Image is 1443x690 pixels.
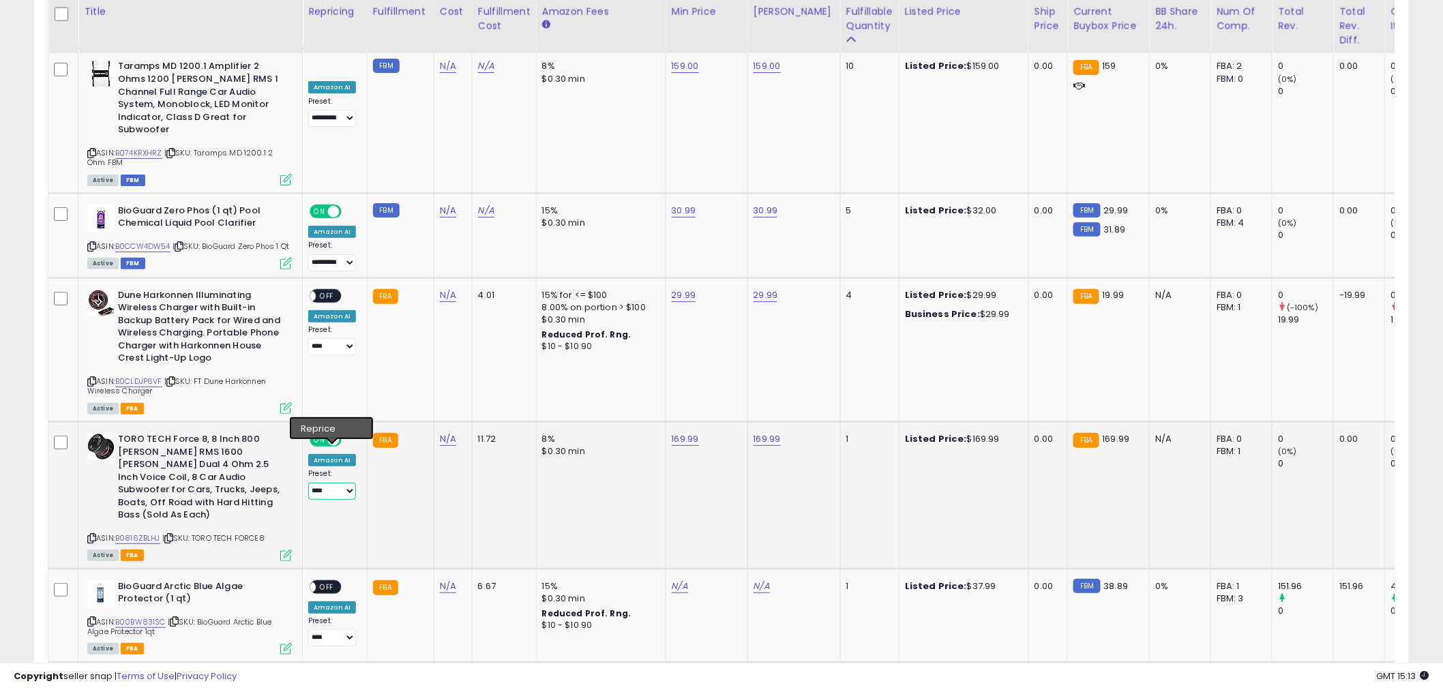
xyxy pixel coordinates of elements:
span: OFF [316,290,338,301]
b: Dune Harkonnen Illuminating Wireless Charger with Built-in Backup Battery Pack for Wired and Wire... [118,289,284,368]
div: $159.00 [905,60,1018,72]
div: 1 [846,433,889,445]
a: N/A [440,59,456,73]
a: 29.99 [754,288,778,302]
div: 5 [846,205,889,217]
span: FBM [121,258,145,269]
div: 11.72 [478,433,526,445]
div: 0% [1155,60,1200,72]
div: FBM: 0 [1217,73,1262,85]
div: Title [84,4,297,18]
div: 0 [1278,229,1333,241]
div: BB Share 24h. [1155,4,1205,33]
div: Preset: [308,97,357,127]
span: All listings currently available for purchase on Amazon [87,403,119,415]
div: Cost [440,4,466,18]
div: 0.00 [1035,289,1057,301]
small: Amazon Fees. [542,18,550,31]
span: FBM [121,175,145,186]
div: FBA: 2 [1217,60,1262,72]
a: 30.99 [672,204,696,217]
div: 0 [1278,605,1333,617]
div: 8.00% on portion > $100 [542,301,655,314]
a: B00BW831SC [115,616,166,628]
span: | SKU: TORO TECH FORCE8 [162,532,265,543]
div: 0% [1155,205,1200,217]
div: FBM: 4 [1217,217,1262,229]
div: Fulfillment Cost [478,4,531,33]
div: Amazon AI [308,81,356,93]
span: OFF [316,581,338,592]
div: $29.99 [905,308,1018,320]
div: N/A [1155,433,1200,445]
div: Num of Comp. [1217,4,1266,33]
span: OFF [340,205,361,217]
span: ON [311,434,328,446]
div: -19.99 [1339,289,1374,301]
div: 4 [846,289,889,301]
a: 30.99 [754,204,778,217]
div: Repricing [308,4,361,18]
div: $0.30 min [542,217,655,229]
small: (0%) [1278,446,1297,457]
div: $10 - $10.90 [542,620,655,631]
div: Current Buybox Price [1073,4,1144,33]
span: | SKU: FT Dune Harkonnen Wireless Charger [87,376,266,396]
img: 41sxl7ZEWBL._SL40_.jpg [87,60,115,87]
div: ASIN: [87,60,292,183]
b: Listed Price: [905,580,967,592]
a: 159.00 [672,59,699,73]
span: 31.89 [1104,223,1126,236]
span: All listings currently available for purchase on Amazon [87,550,119,561]
div: Total Rev. Diff. [1339,4,1379,47]
div: $29.99 [905,289,1018,301]
div: $32.00 [905,205,1018,217]
div: 0.00 [1035,580,1057,592]
div: 0 [1278,85,1333,97]
small: FBM [1073,203,1100,217]
a: N/A [754,580,770,593]
strong: Copyright [14,670,63,682]
a: B0CLDJP6VF [115,376,162,387]
a: 169.99 [672,432,699,446]
small: (0%) [1390,217,1410,228]
a: N/A [672,580,688,593]
a: B0816ZBLHJ [115,532,160,544]
div: Min Price [672,4,742,18]
div: ASIN: [87,289,292,412]
span: 159 [1103,59,1116,72]
small: FBM [1073,579,1100,593]
small: FBA [373,580,398,595]
a: Privacy Policy [177,670,237,682]
span: | SKU: BioGuard Arctic Blue Algae Protector 1qt [87,616,272,637]
a: B074KRXHRZ [115,147,162,159]
b: BioGuard Zero Phos (1 qt) Pool Chemical Liquid Pool Clarifier [118,205,284,233]
div: 15% for <= $100 [542,289,655,301]
div: 6.67 [478,580,526,592]
div: FBA: 1 [1217,580,1262,592]
div: ASIN: [87,433,292,560]
div: 19.99 [1278,314,1333,326]
div: 0 [1278,60,1333,72]
div: 0 [1278,205,1333,217]
span: 2025-09-17 15:13 GMT [1377,670,1429,682]
small: (0%) [1390,446,1410,457]
a: 159.00 [754,59,781,73]
a: 169.99 [754,432,781,446]
div: Preset: [308,241,357,271]
b: BioGuard Arctic Blue Algae Protector (1 qt) [118,580,284,609]
b: Reduced Prof. Rng. [542,607,631,619]
span: | SKU: BioGuard Zero Phos 1 Qt [173,241,289,252]
span: | SKU: Taramps MD 1200.1 2 Ohm FBM [87,147,273,168]
div: 15% [542,205,655,217]
div: Ship Price [1035,4,1062,33]
a: N/A [478,59,494,73]
span: FBA [121,550,144,561]
a: N/A [440,288,456,302]
div: Total Rev. [1278,4,1328,33]
div: $37.99 [905,580,1018,592]
div: 0% [1155,580,1200,592]
div: Amazon AI [308,226,356,238]
div: 10 [846,60,889,72]
div: Amazon AI [308,454,356,466]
